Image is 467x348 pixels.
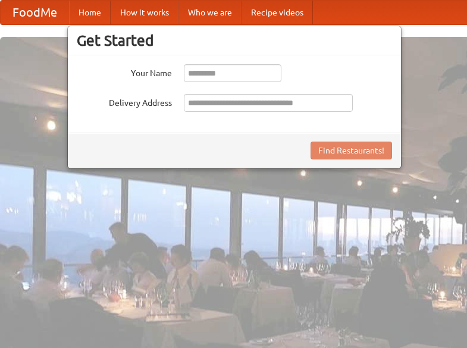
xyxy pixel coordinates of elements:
[77,64,172,79] label: Your Name
[69,1,111,24] a: Home
[1,1,69,24] a: FoodMe
[311,142,392,159] button: Find Restaurants!
[77,94,172,109] label: Delivery Address
[77,32,392,49] h3: Get Started
[111,1,178,24] a: How it works
[178,1,242,24] a: Who we are
[242,1,313,24] a: Recipe videos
